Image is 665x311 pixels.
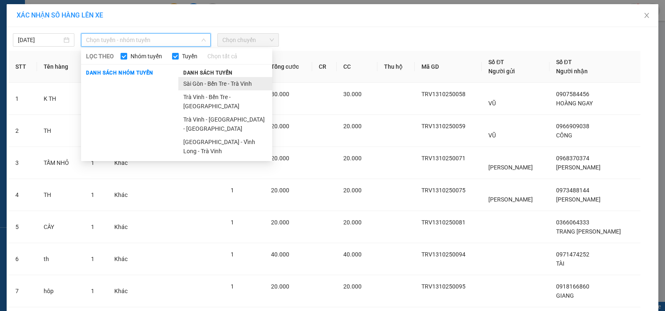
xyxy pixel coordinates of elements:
span: TRANG [PERSON_NAME] [556,228,621,235]
span: CC : [53,55,64,63]
span: TRV1310250059 [421,123,465,129]
span: XÁC NHẬN SỐ HÀNG LÊN XE [17,11,103,19]
span: 0918166860 [556,283,589,290]
span: VŨ [488,100,496,107]
span: 0966909038 [556,123,589,129]
td: 3 [9,147,37,179]
span: Số ĐT [488,59,504,65]
span: TRV1310250075 [421,187,465,194]
span: 20.000 [343,283,362,290]
th: CC [337,51,377,83]
span: Nhóm tuyến [127,52,165,61]
span: 1 [91,224,94,230]
span: 0971474252 [556,251,589,258]
span: [PERSON_NAME] [488,196,533,203]
span: 40.000 [343,251,362,258]
span: GIANG [556,292,574,299]
span: 0366064333 [556,219,589,226]
span: 1 [231,187,234,194]
span: TRV1310250095 [421,283,465,290]
span: [PERSON_NAME] [556,164,601,171]
td: 2 [9,115,37,147]
span: Số ĐT [556,59,572,65]
span: Người gửi [488,68,515,75]
span: CÔNG [556,132,572,139]
span: HOÀNG NGAY [556,100,593,107]
div: 20.000 [53,52,139,64]
td: 4 [9,179,37,211]
span: 30.000 [343,91,362,97]
span: 30.000 [271,91,289,97]
span: 1 [231,219,234,226]
td: Khác [108,243,139,275]
div: [GEOGRAPHIC_DATA] [54,7,138,26]
span: 1 [91,288,94,294]
th: Thu hộ [377,51,415,83]
span: Danh sách nhóm tuyến [81,69,158,77]
li: Sài Gòn - Bến Tre - Trà Vinh [178,77,272,90]
td: Khác [108,147,139,179]
td: 6 [9,243,37,275]
th: STT [9,51,37,83]
span: 20.000 [343,123,362,129]
li: Trà Vinh - Bến Tre - [GEOGRAPHIC_DATA] [178,90,272,113]
td: th [37,243,85,275]
span: Danh sách tuyến [178,69,238,77]
td: Khác [108,211,139,243]
td: Khác [108,275,139,307]
span: Gửi: [7,8,20,17]
li: Trà Vinh - [GEOGRAPHIC_DATA] - [GEOGRAPHIC_DATA] [178,113,272,135]
span: 20.000 [271,187,289,194]
span: close [643,12,650,19]
span: 20.000 [343,155,362,162]
td: TH [37,115,85,147]
span: Tuyến [179,52,201,61]
span: 20.000 [271,123,289,129]
input: 13/10/2025 [18,35,62,45]
span: 20.000 [271,219,289,226]
span: 20.000 [343,219,362,226]
td: K TH [37,83,85,115]
li: [GEOGRAPHIC_DATA] - Vĩnh Long - Trà Vinh [178,135,272,158]
div: Trà Vinh [7,7,48,27]
span: [PERSON_NAME] [556,196,601,203]
span: 0973488144 [556,187,589,194]
td: 1 [9,83,37,115]
span: Chọn chuyến [222,34,274,46]
span: LỌC THEO [86,52,114,61]
div: 0902379339 [54,36,138,47]
span: 1 [91,256,94,262]
span: 20.000 [271,155,289,162]
span: 20.000 [343,187,362,194]
span: TRV1310250094 [421,251,465,258]
td: hôp [37,275,85,307]
td: TẤM NHỎ [37,147,85,179]
th: CR [312,51,336,83]
span: Người nhận [556,68,588,75]
span: Chọn tuyến - nhóm tuyến [86,34,206,46]
span: down [201,37,206,42]
span: 1 [91,192,94,198]
span: [PERSON_NAME] [488,164,533,171]
td: 5 [9,211,37,243]
a: Chọn tất cả [207,52,237,61]
span: TRV1310250081 [421,219,465,226]
th: Tên hàng [37,51,85,83]
td: TH [37,179,85,211]
th: Mã GD [415,51,482,83]
span: TÀI [556,260,564,267]
div: XUYẾN [54,26,138,36]
span: 40.000 [271,251,289,258]
td: 7 [9,275,37,307]
span: TRV1310250071 [421,155,465,162]
span: Nhận: [54,7,74,16]
span: 1 [231,283,234,290]
th: Tổng cước [264,51,313,83]
span: 0968370374 [556,155,589,162]
span: VŨ [488,132,496,139]
span: 0907584456 [556,91,589,97]
span: TRV1310250058 [421,91,465,97]
span: 1 [91,159,94,166]
td: CÂY [37,211,85,243]
span: 20.000 [271,283,289,290]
